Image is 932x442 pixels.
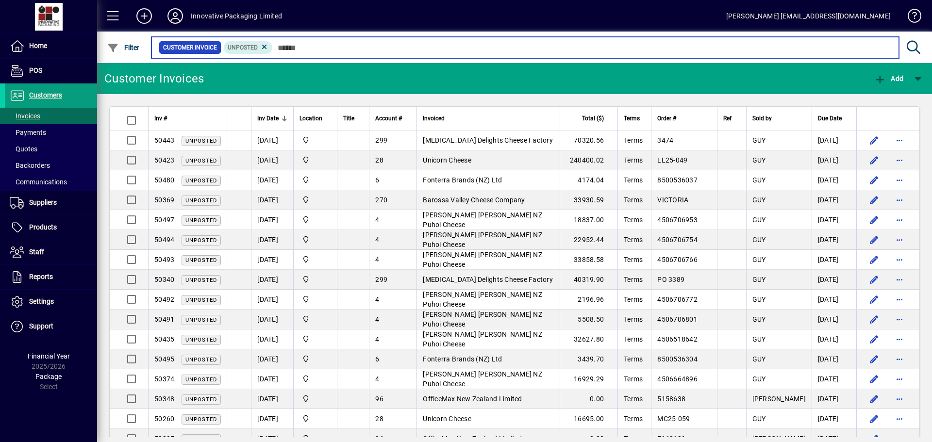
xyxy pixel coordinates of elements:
span: GUY [752,256,766,263]
span: 50435 [154,335,174,343]
button: Edit [866,411,882,426]
button: Edit [866,152,882,168]
span: GUY [752,216,766,224]
button: More options [892,391,907,407]
span: Add [874,75,903,82]
span: 4 [375,236,379,244]
a: Quotes [5,141,97,157]
span: GUY [752,196,766,204]
span: 5158638 [657,395,685,403]
div: Account # [375,113,411,124]
span: Unposted [185,297,217,303]
td: [DATE] [251,170,293,190]
button: More options [892,411,907,426]
span: 4506518642 [657,335,698,343]
td: 2196.96 [560,290,617,310]
button: Edit [866,311,882,327]
td: [DATE] [812,310,856,329]
span: Package [35,373,62,380]
span: Innovative Packaging [300,393,331,404]
span: 4506706801 [657,315,698,323]
span: Sold by [752,113,772,124]
span: GUY [752,295,766,303]
a: Settings [5,290,97,314]
span: 4 [375,335,379,343]
td: [DATE] [812,150,856,170]
span: Communications [10,178,67,186]
a: Home [5,34,97,58]
span: 270 [375,196,387,204]
button: Edit [866,391,882,407]
span: Innovative Packaging [300,195,331,205]
span: 6 [375,176,379,184]
button: More options [892,272,907,287]
span: Support [29,322,53,330]
span: Title [343,113,354,124]
span: 4506706772 [657,295,698,303]
div: Location [300,113,331,124]
button: More options [892,311,907,327]
span: 8500536304 [657,355,698,363]
span: GUY [752,176,766,184]
div: Order # [657,113,711,124]
td: [DATE] [812,270,856,290]
button: More options [892,331,907,347]
td: [DATE] [812,210,856,230]
span: Terms [624,375,643,383]
a: Staff [5,240,97,264]
span: Filter [107,44,140,51]
span: Settings [29,297,54,305]
button: More options [892,152,907,168]
a: Invoices [5,108,97,124]
span: MC25-059 [657,415,690,423]
button: Edit [866,292,882,307]
span: GUY [752,335,766,343]
span: Innovative Packaging [300,274,331,285]
span: Unposted [185,158,217,164]
span: Innovative Packaging [300,374,331,384]
span: 50369 [154,196,174,204]
span: Financial Year [28,352,70,360]
td: [DATE] [812,170,856,190]
td: [DATE] [812,349,856,369]
span: Unposted [185,257,217,263]
span: GUY [752,375,766,383]
span: Unposted [185,377,217,383]
span: Terms [624,196,643,204]
td: [DATE] [812,230,856,250]
td: [DATE] [251,190,293,210]
span: 4 [375,315,379,323]
td: [DATE] [251,290,293,310]
span: 50491 [154,315,174,323]
span: Innovative Packaging [300,314,331,325]
td: [DATE] [251,409,293,429]
span: 50374 [154,375,174,383]
span: Account # [375,113,402,124]
td: 3439.70 [560,349,617,369]
button: More options [892,371,907,387]
span: 4506706754 [657,236,698,244]
span: 4 [375,375,379,383]
button: Edit [866,252,882,267]
span: 28 [375,156,383,164]
button: Edit [866,371,882,387]
td: [DATE] [812,369,856,389]
td: [DATE] [251,230,293,250]
span: 50492 [154,295,174,303]
button: Profile [160,7,191,25]
a: Support [5,314,97,339]
td: 18837.00 [560,210,617,230]
div: Due Date [818,113,850,124]
div: Inv # [154,113,221,124]
span: Terms [624,156,643,164]
span: LL25-049 [657,156,687,164]
span: Innovative Packaging [300,354,331,364]
span: Innovative Packaging [300,155,331,165]
span: Innovative Packaging [300,135,331,146]
td: [DATE] [812,389,856,409]
span: 6 [375,355,379,363]
td: 40319.90 [560,270,617,290]
span: Unposted [185,396,217,403]
div: Sold by [752,113,806,124]
div: Innovative Packaging Limited [191,8,282,24]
